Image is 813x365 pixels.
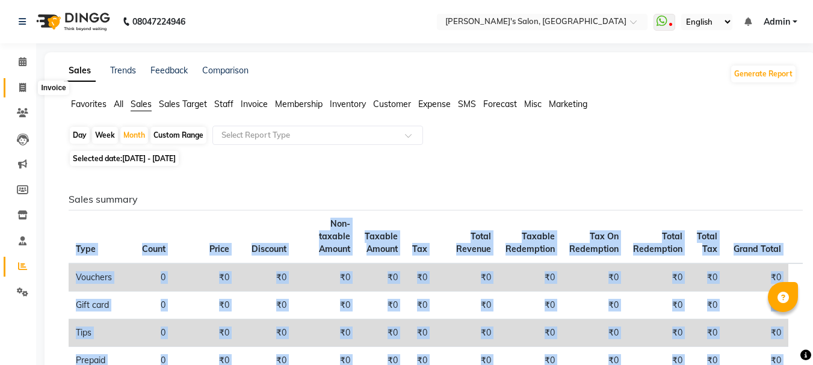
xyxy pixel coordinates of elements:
td: ₹0 [173,319,236,347]
td: ₹0 [690,319,725,347]
span: Total Tax [697,231,717,254]
span: Tax On Redemption [569,231,619,254]
td: ₹0 [434,319,498,347]
a: Comparison [202,65,249,76]
td: ₹0 [357,319,405,347]
span: Tax [412,244,427,254]
span: Sales [131,99,152,109]
a: Sales [64,60,96,82]
button: Generate Report [731,66,796,82]
td: ₹0 [562,292,626,319]
td: ₹0 [562,319,626,347]
td: ₹0 [434,263,498,292]
span: Taxable Redemption [505,231,555,254]
a: Trends [110,65,136,76]
span: Misc [524,99,542,109]
td: ₹0 [626,263,690,292]
span: SMS [458,99,476,109]
td: ₹0 [294,292,357,319]
span: Marketing [549,99,587,109]
span: Sales Target [159,99,207,109]
td: ₹0 [405,319,434,347]
span: Type [76,244,96,254]
div: Custom Range [150,127,206,144]
td: ₹0 [725,263,788,292]
td: Vouchers [69,263,135,292]
span: Price [209,244,229,254]
td: ₹0 [725,319,788,347]
td: ₹0 [498,319,562,347]
td: ₹0 [173,263,236,292]
td: ₹0 [498,292,562,319]
td: ₹0 [294,319,357,347]
td: Gift card [69,292,135,319]
td: 0 [135,319,173,347]
div: Month [120,127,148,144]
img: logo [31,5,113,38]
div: Invoice [38,81,69,95]
span: Customer [373,99,411,109]
td: ₹0 [434,292,498,319]
td: ₹0 [690,292,725,319]
td: ₹0 [626,292,690,319]
span: Non-taxable Amount [319,218,350,254]
a: Feedback [150,65,188,76]
td: ₹0 [690,263,725,292]
td: Tips [69,319,135,347]
td: ₹0 [294,263,357,292]
span: Taxable Amount [365,231,398,254]
span: Membership [275,99,323,109]
td: ₹0 [236,319,294,347]
td: ₹0 [498,263,562,292]
span: Total Revenue [456,231,491,254]
span: Invoice [241,99,268,109]
span: Count [142,244,165,254]
td: ₹0 [173,292,236,319]
h6: Sales summary [69,194,787,205]
td: ₹0 [725,292,788,319]
span: Favorites [71,99,107,109]
td: 0 [135,263,173,292]
div: Week [92,127,118,144]
td: ₹0 [626,319,690,347]
span: Forecast [483,99,517,109]
span: Staff [214,99,233,109]
span: All [114,99,123,109]
td: 0 [135,292,173,319]
td: ₹0 [405,292,434,319]
b: 08047224946 [132,5,185,38]
span: Expense [418,99,451,109]
span: Discount [252,244,286,254]
span: Admin [764,16,790,28]
td: ₹0 [562,263,626,292]
span: Grand Total [734,244,781,254]
div: Day [70,127,90,144]
td: ₹0 [405,263,434,292]
td: ₹0 [236,263,294,292]
td: ₹0 [236,292,294,319]
span: Selected date: [70,151,179,166]
td: ₹0 [357,292,405,319]
td: ₹0 [357,263,405,292]
span: [DATE] - [DATE] [122,154,176,163]
span: Inventory [330,99,366,109]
